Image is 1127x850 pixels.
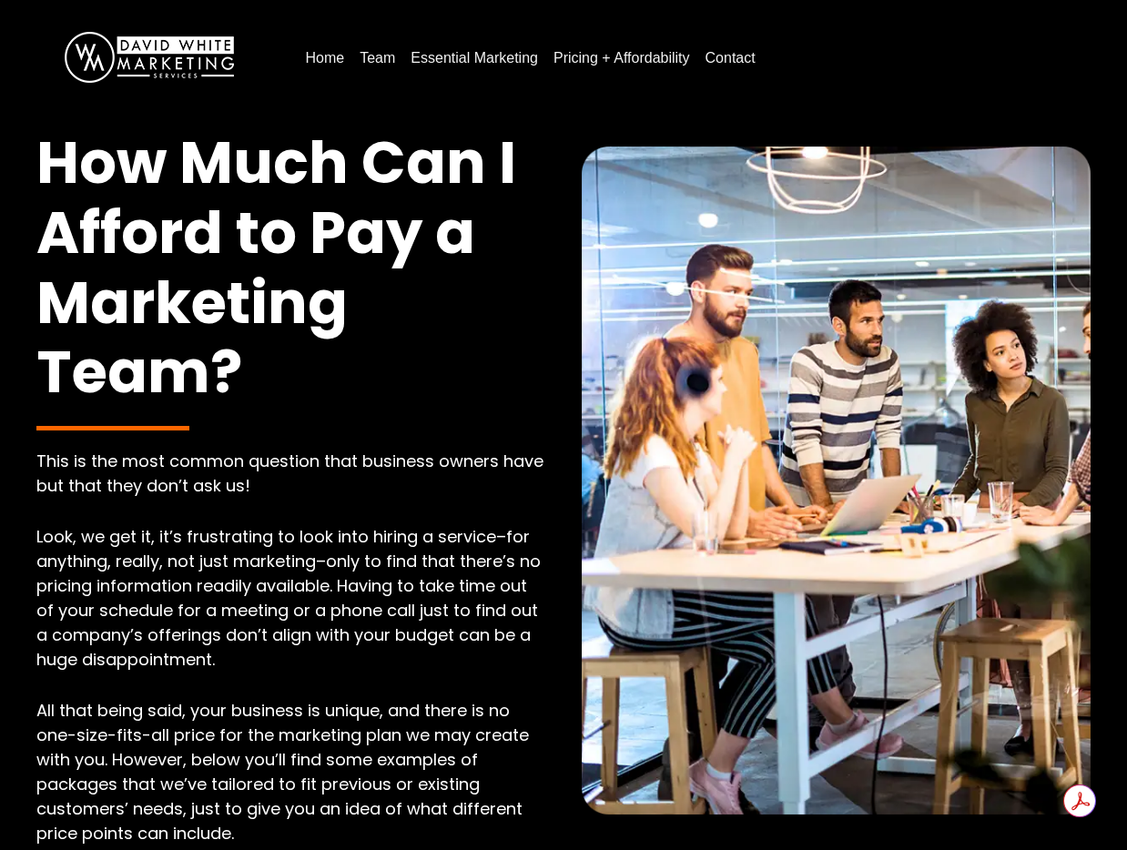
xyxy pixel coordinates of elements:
a: DavidWhite-Marketing-Logo [65,48,234,64]
a: Contact [698,44,763,73]
img: How Much Can I Afford to Pay a Marketing Team [582,147,1091,815]
a: Essential Marketing [403,44,545,73]
span: How Much Can I Afford to Pay a Marketing Team? [36,122,516,412]
p: Look, we get it, it’s frustrating to look into hiring a service–for anything, really, not just ma... [36,524,545,672]
p: This is the most common question that business owners have but that they don’t ask us! [36,449,545,498]
a: Team [352,44,402,73]
nav: Menu [299,43,1091,73]
a: Pricing + Affordability [546,44,697,73]
img: DavidWhite-Marketing-Logo [65,32,234,83]
a: Home [299,44,352,73]
p: All that being said, your business is unique, and there is no one-size-fits-all price for the mar... [36,698,545,845]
